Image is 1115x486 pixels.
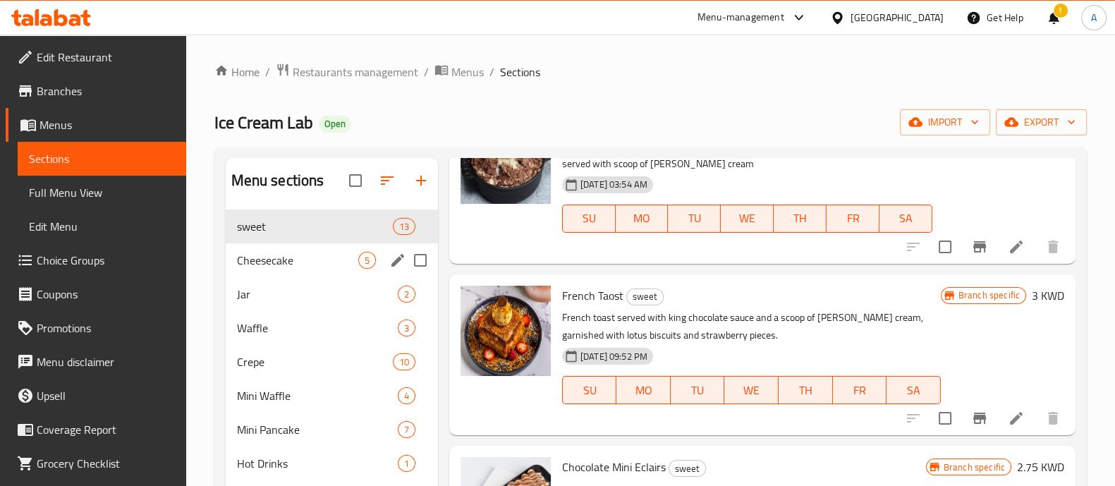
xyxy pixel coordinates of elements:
[18,176,186,209] a: Full Menu View
[784,380,827,401] span: TH
[6,311,186,345] a: Promotions
[226,243,438,277] div: Cheesecake5edit
[697,9,784,26] div: Menu-management
[37,455,175,472] span: Grocery Checklist
[668,205,721,233] button: TU
[1008,410,1025,427] a: Edit menu item
[6,345,186,379] a: Menu disclaimer
[568,208,610,229] span: SU
[1091,10,1097,25] span: A
[237,455,398,472] span: Hot Drinks
[398,457,415,470] span: 1
[500,63,540,80] span: Sections
[18,142,186,176] a: Sections
[900,109,990,135] button: import
[37,252,175,269] span: Choice Groups
[6,379,186,413] a: Upsell
[394,220,415,233] span: 13
[627,288,663,305] span: sweet
[359,254,375,267] span: 5
[214,63,260,80] a: Home
[276,63,418,81] a: Restaurants management
[37,49,175,66] span: Edit Restaurant
[461,286,551,376] img: French Taost
[6,108,186,142] a: Menus
[226,345,438,379] div: Crepe10
[671,376,725,404] button: TU
[833,376,887,404] button: FR
[938,461,1011,474] span: Branch specific
[37,353,175,370] span: Menu disclaimer
[774,205,827,233] button: TH
[226,413,438,446] div: Mini Pancake7
[779,208,821,229] span: TH
[226,277,438,311] div: Jar2
[37,83,175,99] span: Branches
[626,288,664,305] div: sweet
[6,243,186,277] a: Choice Groups
[669,460,706,477] div: sweet
[237,387,398,404] span: Mini Waffle
[393,218,415,235] div: items
[398,288,415,301] span: 2
[319,118,351,130] span: Open
[963,230,997,264] button: Branch-specific-item
[18,209,186,243] a: Edit Menu
[237,353,393,370] span: Crepe
[214,63,1087,81] nav: breadcrumb
[293,63,418,80] span: Restaurants management
[37,320,175,336] span: Promotions
[424,63,429,80] li: /
[237,286,398,303] span: Jar
[616,205,669,233] button: MO
[226,209,438,243] div: sweet13
[726,208,768,229] span: WE
[779,376,833,404] button: TH
[730,380,773,401] span: WE
[29,150,175,167] span: Sections
[892,380,935,401] span: SA
[676,380,719,401] span: TU
[358,252,376,269] div: items
[562,205,616,233] button: SU
[451,63,484,80] span: Menus
[231,170,324,191] h2: Menu sections
[827,205,879,233] button: FR
[237,320,398,336] span: Waffle
[953,288,1025,302] span: Branch specific
[622,380,665,401] span: MO
[237,421,398,438] div: Mini Pancake
[226,311,438,345] div: Waffle3
[575,178,653,191] span: [DATE] 03:54 AM
[398,389,415,403] span: 4
[6,413,186,446] a: Coverage Report
[1036,230,1070,264] button: delete
[669,461,705,477] span: sweet
[996,109,1087,135] button: export
[674,208,715,229] span: TU
[237,218,393,235] span: sweet
[214,107,313,138] span: Ice Cream Lab
[387,250,408,271] button: edit
[398,423,415,437] span: 7
[911,114,979,131] span: import
[237,252,358,269] span: Cheesecake
[37,387,175,404] span: Upsell
[370,164,404,198] span: Sort sections
[341,166,370,195] span: Select all sections
[434,63,484,81] a: Menus
[404,164,438,198] button: Add section
[562,138,932,173] p: Flick cake baked in the oven stuffed with pieces of flake and premium milk chocolate served with ...
[265,63,270,80] li: /
[879,205,932,233] button: SA
[1007,114,1076,131] span: export
[616,376,671,404] button: MO
[1017,457,1064,477] h6: 2.75 KWD
[226,379,438,413] div: Mini Waffle4
[37,286,175,303] span: Coupons
[1032,286,1064,305] h6: 3 KWD
[398,455,415,472] div: items
[621,208,663,229] span: MO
